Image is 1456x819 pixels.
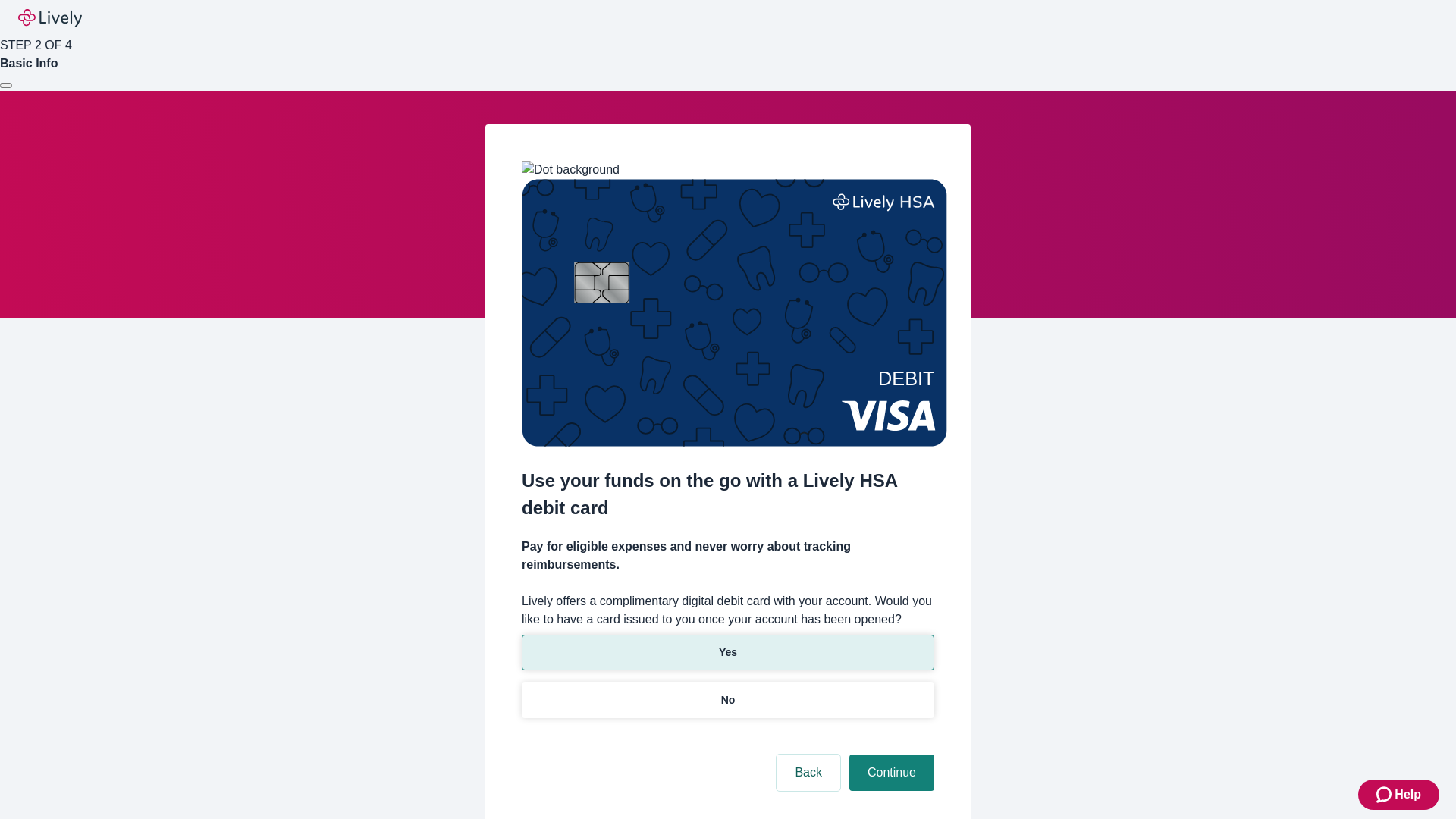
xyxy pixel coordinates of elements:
[522,635,934,670] button: Yes
[721,692,736,708] p: No
[522,467,934,522] h2: Use your funds on the go with a Lively HSA debit card
[522,538,934,574] h4: Pay for eligible expenses and never worry about tracking reimbursements.
[1395,786,1421,804] span: Help
[777,755,840,791] button: Back
[1376,786,1395,804] svg: Zendesk support icon
[1358,780,1439,810] button: Zendesk support iconHelp
[719,645,737,661] p: Yes
[522,682,934,718] button: No
[522,179,947,447] img: Debit card
[522,592,934,629] label: Lively offers a complimentary digital debit card with your account. Would you like to have a card...
[18,9,82,27] img: Lively
[849,755,934,791] button: Continue
[522,161,620,179] img: Dot background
